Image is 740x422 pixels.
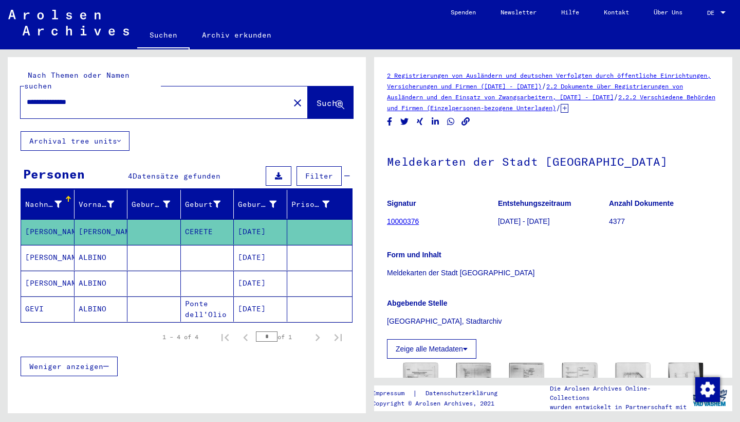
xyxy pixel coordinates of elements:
[387,316,719,327] p: [GEOGRAPHIC_DATA], Stadtarchiv
[215,327,235,347] button: First page
[79,196,127,213] div: Vorname
[21,271,75,296] mat-cell: [PERSON_NAME]
[127,190,181,219] mat-header-cell: Geburtsname
[133,171,220,181] span: Datensätze gefunden
[372,388,510,399] div: |
[181,296,234,322] mat-cell: Ponte dell'Olio
[498,216,608,227] p: [DATE] - [DATE]
[234,245,287,270] mat-cell: [DATE]
[550,384,688,402] p: Die Arolsen Archives Online-Collections
[238,196,289,213] div: Geburtsdatum
[446,115,456,128] button: Share on WhatsApp
[23,165,85,183] div: Personen
[21,357,118,376] button: Weniger anzeigen
[498,199,571,207] b: Entstehungszeitraum
[25,199,62,210] div: Nachname
[234,271,287,296] mat-cell: [DATE]
[291,199,330,210] div: Prisoner #
[308,86,353,118] button: Suche
[609,216,719,227] p: 4377
[291,97,304,109] mat-icon: close
[185,196,234,213] div: Geburt‏
[291,196,343,213] div: Prisoner #
[287,190,353,219] mat-header-cell: Prisoner #
[21,245,75,270] mat-cell: [PERSON_NAME]
[509,363,544,412] img: 003.jpg
[550,402,688,412] p: wurden entwickelt in Partnerschaft mit
[24,71,129,91] mat-label: Nach Themen oder Namen suchen
[542,81,546,91] span: /
[8,10,129,36] img: Arolsen_neg.svg
[75,271,128,296] mat-cell: ALBINO
[415,115,425,128] button: Share on Xing
[691,385,729,411] img: yv_logo.png
[307,327,328,347] button: Next page
[372,388,413,399] a: Impressum
[305,171,333,181] span: Filter
[387,268,719,278] p: Meldekarten der Stadt [GEOGRAPHIC_DATA]
[25,196,75,213] div: Nachname
[372,399,510,408] p: Copyright © Arolsen Archives, 2021
[21,190,75,219] mat-header-cell: Nachname
[399,115,410,128] button: Share on Twitter
[707,9,718,16] span: DE
[460,115,471,128] button: Copy link
[75,296,128,322] mat-cell: ALBINO
[556,103,561,112] span: /
[21,219,75,244] mat-cell: [PERSON_NAME]
[21,131,129,151] button: Archival tree units
[387,138,719,183] h1: Meldekarten der Stadt [GEOGRAPHIC_DATA]
[132,196,183,213] div: Geburtsname
[128,171,133,181] span: 4
[181,219,234,244] mat-cell: CERETE
[29,362,103,371] span: Weniger anzeigen
[234,296,287,322] mat-cell: [DATE]
[387,199,416,207] b: Signatur
[614,92,618,101] span: /
[235,327,256,347] button: Previous page
[234,190,287,219] mat-header-cell: Geburtsdatum
[669,363,703,412] img: 006.jpg
[132,199,170,210] div: Geburtsname
[616,363,650,412] img: 005.jpg
[328,327,348,347] button: Last page
[75,219,128,244] mat-cell: [PERSON_NAME]
[79,199,115,210] div: Vorname
[190,23,284,47] a: Archiv erkunden
[609,199,674,207] b: Anzahl Dokumente
[417,388,510,399] a: Datenschutzerklärung
[456,363,491,412] img: 002.jpg
[234,219,287,244] mat-cell: [DATE]
[137,23,190,49] a: Suchen
[238,199,276,210] div: Geburtsdatum
[387,72,711,90] a: 2 Registrierungen von Ausländern und deutschen Verfolgten durch öffentliche Einrichtungen, Versic...
[287,92,308,113] button: Clear
[387,251,441,259] b: Form und Inhalt
[317,98,342,108] span: Suche
[75,245,128,270] mat-cell: ALBINO
[695,377,720,402] img: Zustimmung ändern
[297,166,342,186] button: Filter
[387,217,419,225] a: 10000376
[387,339,476,359] button: Zeige alle Metadaten
[21,296,75,322] mat-cell: GEVI
[403,363,438,412] img: 001.jpg
[430,115,441,128] button: Share on LinkedIn
[181,190,234,219] mat-header-cell: Geburt‏
[387,299,447,307] b: Abgebende Stelle
[384,115,395,128] button: Share on Facebook
[162,332,198,342] div: 1 – 4 of 4
[562,363,597,412] img: 004.jpg
[256,332,307,342] div: of 1
[75,190,128,219] mat-header-cell: Vorname
[185,199,221,210] div: Geburt‏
